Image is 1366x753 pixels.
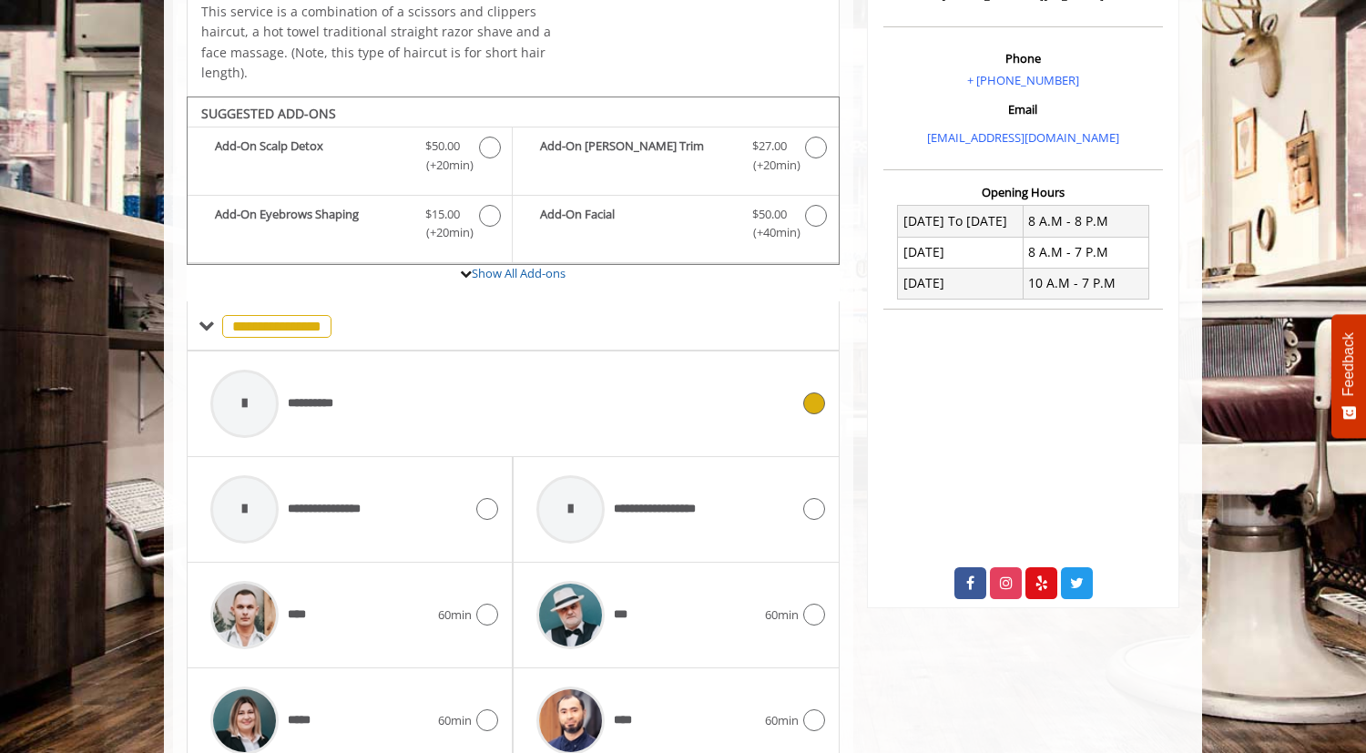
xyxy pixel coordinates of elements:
button: Feedback - Show survey [1331,314,1366,438]
span: 60min [438,711,472,730]
label: Add-On Eyebrows Shaping [197,205,503,248]
b: SUGGESTED ADD-ONS [201,105,336,122]
a: Show All Add-ons [472,265,566,281]
span: $50.00 [425,137,460,156]
a: [EMAIL_ADDRESS][DOMAIN_NAME] [927,129,1119,146]
p: This service is a combination of a scissors and clippers haircut, a hot towel traditional straigh... [201,2,567,84]
td: [DATE] [898,268,1024,299]
b: Add-On [PERSON_NAME] Trim [540,137,733,175]
td: 10 A.M - 7 P.M [1023,268,1148,299]
b: Add-On Scalp Detox [215,137,407,175]
span: 60min [438,605,472,625]
div: The Made Man Haircut And Shave Add-onS [187,97,840,266]
span: $15.00 [425,205,460,224]
td: [DATE] To [DATE] [898,206,1024,237]
span: 60min [765,711,799,730]
b: Add-On Facial [540,205,733,243]
h3: Email [888,103,1158,116]
td: 8 A.M - 8 P.M [1023,206,1148,237]
label: Add-On Facial [522,205,829,248]
span: 60min [765,605,799,625]
span: $50.00 [752,205,787,224]
span: (+20min ) [742,156,796,175]
td: 8 A.M - 7 P.M [1023,237,1148,268]
span: (+40min ) [742,223,796,242]
span: (+20min ) [416,156,470,175]
span: Feedback [1341,332,1357,396]
td: [DATE] [898,237,1024,268]
b: Add-On Eyebrows Shaping [215,205,407,243]
h3: Opening Hours [883,186,1163,198]
a: + [PHONE_NUMBER] [967,72,1079,88]
h3: Phone [888,52,1158,65]
span: (+20min ) [416,223,470,242]
label: Add-On Scalp Detox [197,137,503,179]
span: $27.00 [752,137,787,156]
label: Add-On Beard Trim [522,137,829,179]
